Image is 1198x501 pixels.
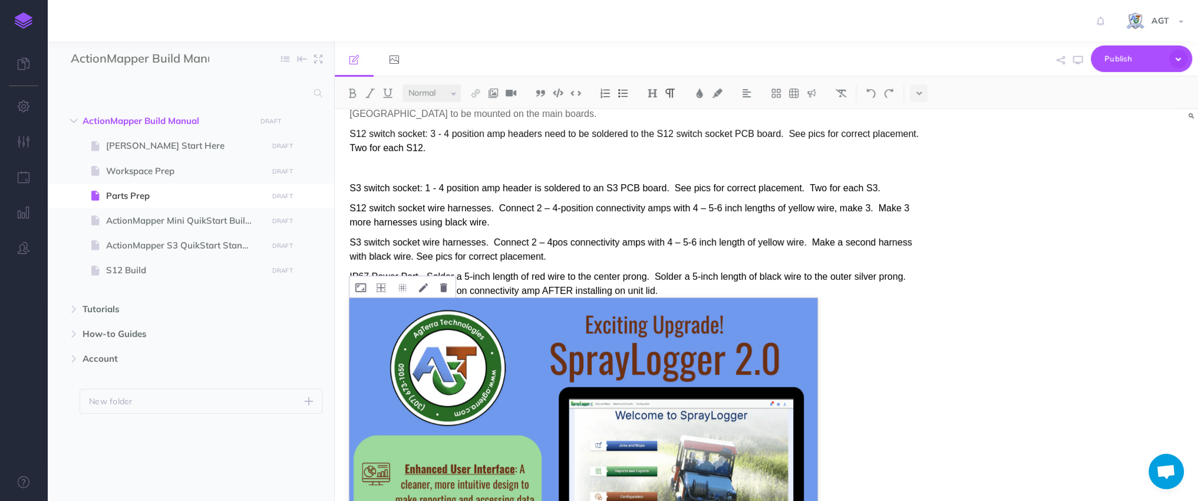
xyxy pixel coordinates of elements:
[365,89,375,98] img: Italic button
[272,192,293,200] small: DRAFT
[570,89,581,97] img: Inline code button
[82,327,249,341] span: How-to Guides
[1149,454,1184,489] a: Open chat
[268,189,297,203] button: DRAFT
[1091,45,1192,72] button: Publish
[106,214,263,228] span: ActionMapper Mini QuikStart Build Procedure
[553,89,563,97] img: Code block button
[349,129,921,153] span: S12 switch socket: 3 - 4 position amp headers need to be soldered to the S12 switch socket PCB bo...
[272,267,293,274] small: DRAFT
[260,117,281,125] small: DRAFT
[268,264,297,277] button: DRAFT
[806,89,817,98] img: Callout dropdown menu button
[470,89,481,98] img: Link button
[272,242,293,250] small: DRAFT
[268,165,297,178] button: DRAFT
[272,142,293,150] small: DRAFT
[256,114,286,128] button: DRAFT
[347,89,358,98] img: Bold button
[268,239,297,253] button: DRAFT
[106,263,263,277] span: S12 Build
[349,271,908,296] span: IP67 Power Port - Solder a 5-inch length of red wire to the center prong. Solder a 5-inch length ...
[82,302,249,316] span: Tutorials
[535,89,546,98] img: Blockquote button
[488,89,499,98] img: Add image button
[15,12,32,29] img: logo-mark.svg
[647,89,658,98] img: Headings dropdown button
[1104,50,1163,68] span: Publish
[268,214,297,228] button: DRAFT
[349,203,909,227] span: S12 switch socket wire harnesses. Connect 2 – 4-position connectivity amps with 4 – 5-6 inch leng...
[71,83,307,104] input: Search
[866,89,876,98] img: Undo
[1146,15,1175,26] span: AGT
[106,139,263,153] span: [PERSON_NAME] Start Here
[349,183,880,193] span: S3 switch socket: 1 - 4 position amp header is soldered to an S3 PCB board. See pics for correct ...
[382,89,393,98] img: Underline button
[106,164,263,178] span: Workspace Prep
[272,217,293,225] small: DRAFT
[268,139,297,153] button: DRAFT
[82,114,249,128] span: ActionMapper Build Manual
[89,395,133,408] p: New folder
[82,352,249,366] span: Account
[600,89,610,98] img: Ordered list button
[836,89,846,98] img: Clear styles button
[506,89,516,98] img: Add video button
[272,168,293,175] small: DRAFT
[665,89,675,98] img: Paragraph button
[80,389,322,414] button: New folder
[106,238,263,253] span: ActionMapper S3 QuikStart Standard Build
[788,89,799,98] img: Create table button
[712,89,722,98] img: Text background color button
[349,237,912,261] span: S3 switch socket wire harnesses. Connect 2 – 4pos connectivity amps with 4 – 5-6 inch length of y...
[71,50,209,68] input: Documentation Name
[1125,11,1146,32] img: iCxL6hB4gPtK36lnwjqkK90dLekSAv8p9JC67nPZ.png
[694,89,705,98] img: Text color button
[883,89,894,98] img: Redo
[618,89,628,98] img: Unordered list button
[741,89,752,98] img: Alignment dropdown menu button
[106,189,263,203] span: Parts Prep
